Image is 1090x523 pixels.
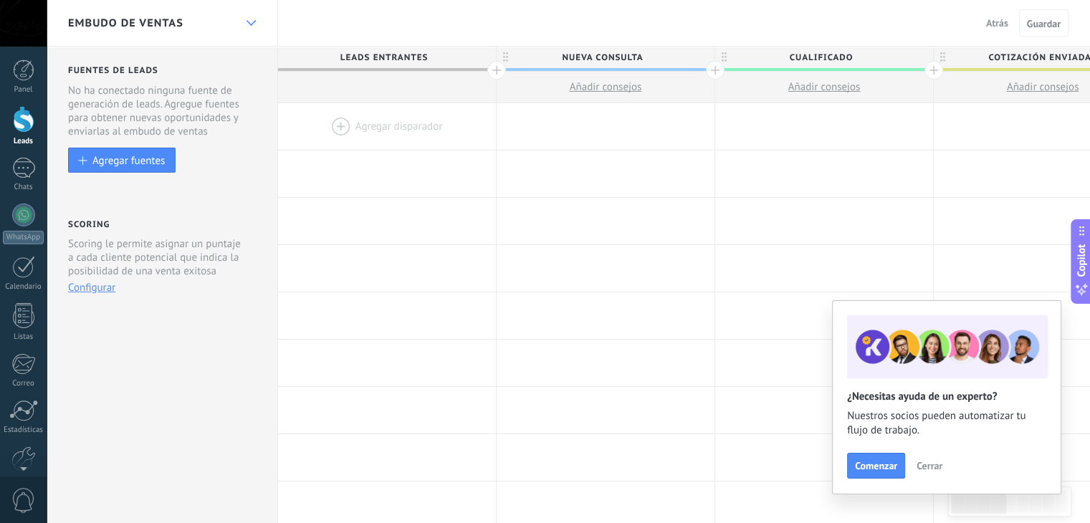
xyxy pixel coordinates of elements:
[917,461,942,471] span: Cerrar
[715,47,926,69] span: Cualificado
[986,16,1008,29] span: Atrás
[570,80,642,94] span: Añadir consejos
[1027,19,1061,29] span: Guardar
[497,47,714,68] div: Nueva consulta
[92,154,165,166] div: Agregar fuentes
[910,455,949,476] button: Cerrar
[1019,9,1069,37] button: Guardar
[68,84,259,138] div: No ha conectado ninguna fuente de generación de leads. Agregue fuentes para obtener nuevas oportu...
[278,47,489,69] span: Leads Entrantes
[847,409,1046,438] span: Nuestros socios pueden automatizar tu flujo de trabajo.
[855,461,897,471] span: Comenzar
[715,47,933,68] div: Cualificado
[497,72,714,102] button: Añadir consejos
[1074,244,1089,277] span: Copilot
[3,426,44,435] div: Estadísticas
[788,80,861,94] span: Añadir consejos
[1007,80,1079,94] span: Añadir consejos
[3,379,44,388] div: Correo
[3,85,44,95] div: Panel
[239,9,263,37] div: Embudo de ventas
[68,16,183,30] span: Embudo de ventas
[68,281,115,294] button: Configurar
[3,282,44,292] div: Calendario
[3,231,44,244] div: WhatsApp
[847,390,1046,403] h2: ¿Necesitas ayuda de un experto?
[68,237,247,278] p: Scoring le permite asignar un puntaje a cada cliente potencial que indica la posibilidad de una v...
[3,332,44,342] div: Listas
[68,219,110,230] h2: Scoring
[847,453,905,479] button: Comenzar
[3,183,44,192] div: Chats
[278,47,496,68] div: Leads Entrantes
[497,47,707,69] span: Nueva consulta
[68,65,259,76] h2: Fuentes de leads
[68,148,176,173] button: Agregar fuentes
[715,72,933,102] button: Añadir consejos
[3,137,44,146] div: Leads
[980,12,1014,34] button: Atrás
